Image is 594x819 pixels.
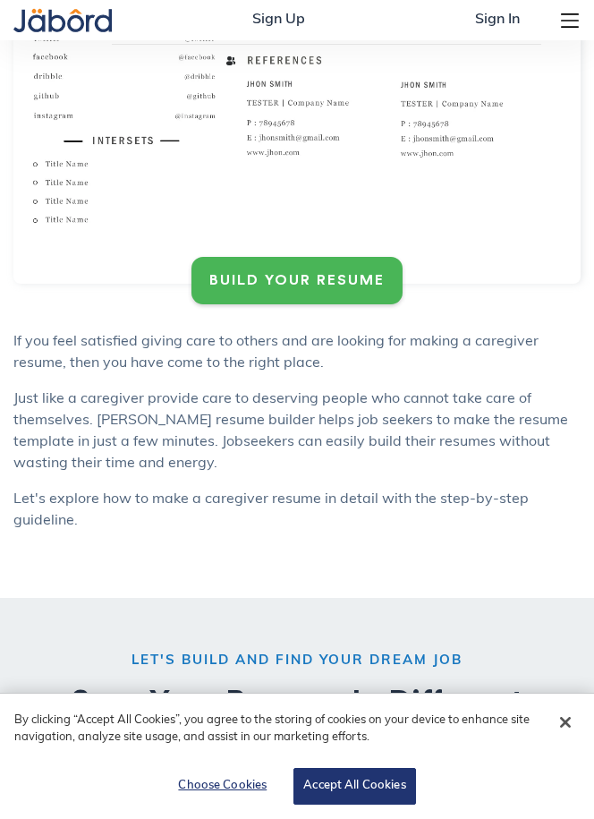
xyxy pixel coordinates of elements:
[13,687,581,751] h2: Save Your Resume In Different Formats
[293,767,415,805] button: Accept All Cookies
[13,489,581,532] p: Let's explore how to make a caregiver resume in detail with the step-by-step guideline.
[13,6,112,35] img: Jabord
[14,712,550,746] p: By clicking “Accept All Cookies”, you agree to the storing of cookies on your device to enhance s...
[209,271,385,290] div: BUILD YOUR RESUME
[13,652,581,672] h6: LET'S BUILD AND FIND YOUR DREAM JOB
[191,257,403,304] a: BUILD YOUR RESUME
[13,331,581,374] p: If you feel satisfied giving care to others and are looking for making a caregiver resume, then y...
[546,703,585,742] button: Close
[13,388,581,474] p: Just like a caregiver provide care to deserving people who cannot take care of themselves. [PERSO...
[166,768,278,804] button: Choose Cookies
